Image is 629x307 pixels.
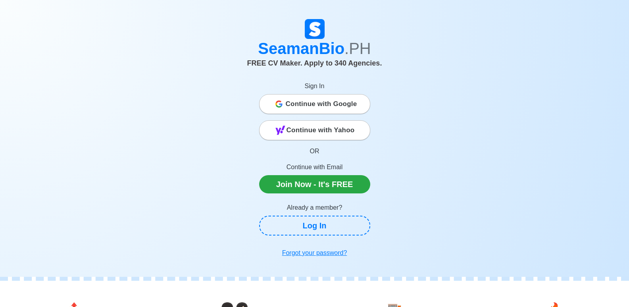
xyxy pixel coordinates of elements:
[282,249,347,256] u: Forgot your password?
[286,96,357,112] span: Continue with Google
[287,122,355,138] span: Continue with Yahoo
[259,216,370,236] a: Log In
[247,59,382,67] span: FREE CV Maker. Apply to 340 Agencies.
[259,175,370,193] a: Join Now - It's FREE
[94,39,535,58] h1: SeamanBio
[305,19,325,39] img: Logo
[344,40,371,57] span: .PH
[259,162,370,172] p: Continue with Email
[259,245,370,261] a: Forgot your password?
[259,120,370,140] button: Continue with Yahoo
[259,147,370,156] p: OR
[259,94,370,114] button: Continue with Google
[259,81,370,91] p: Sign In
[259,203,370,212] p: Already a member?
